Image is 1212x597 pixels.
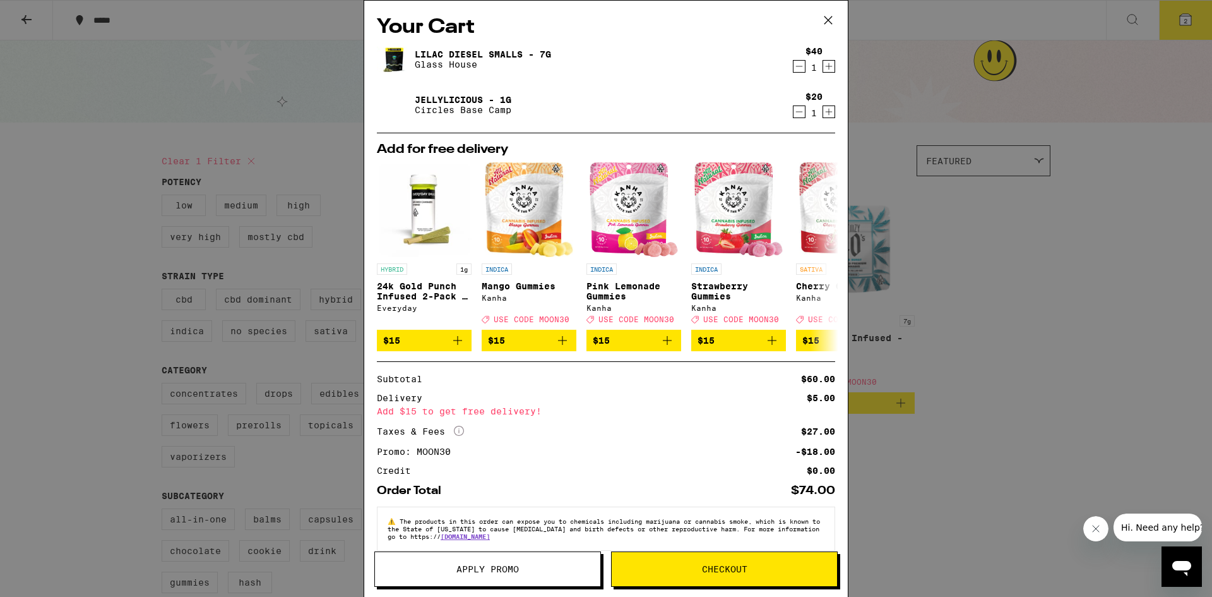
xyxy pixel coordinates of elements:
img: Jellylicious - 1g [377,87,412,123]
button: Decrement [793,106,805,118]
iframe: Close message [1083,516,1108,541]
img: Kanha - Cherry Gummies [799,162,888,257]
p: Mango Gummies [482,281,576,291]
p: Strawberry Gummies [691,281,786,301]
div: -$18.00 [795,447,835,456]
a: Open page for Mango Gummies from Kanha [482,162,576,330]
button: Apply Promo [374,552,601,587]
img: Kanha - Strawberry Gummies [694,162,783,257]
p: Cherry Gummies [796,281,891,291]
img: Lilac Diesel Smalls - 7g [377,42,412,77]
p: 24k Gold Punch Infused 2-Pack - 1g [377,281,472,301]
span: Apply Promo [456,565,519,574]
div: Promo: MOON30 [377,447,460,456]
span: $15 [593,335,610,346]
button: Add to bag [691,330,786,351]
span: USE CODE MOON30 [703,315,779,323]
p: INDICA [482,263,512,275]
div: $40 [805,46,823,56]
button: Checkout [611,552,838,587]
span: $15 [698,335,715,346]
div: Kanha [691,304,786,312]
h2: Your Cart [377,13,835,42]
span: The products in this order can expose you to chemicals including marijuana or cannabis smoke, whi... [388,517,820,540]
span: $15 [488,335,505,346]
span: USE CODE MOON30 [494,315,569,323]
a: Open page for Cherry Gummies from Kanha [796,162,891,330]
h2: Add for free delivery [377,143,835,156]
div: Order Total [377,485,450,497]
div: Kanha [796,294,891,302]
div: $74.00 [791,485,835,497]
span: $15 [802,335,819,346]
a: Open page for Strawberry Gummies from Kanha [691,162,786,330]
a: [DOMAIN_NAME] [441,533,490,540]
button: Add to bag [377,330,472,351]
img: Kanha - Pink Lemonade Gummies [590,162,678,257]
div: 1 [805,63,823,73]
div: Credit [377,466,420,475]
button: Decrement [793,60,805,73]
div: Delivery [377,394,431,402]
span: USE CODE MOON30 [808,315,884,323]
div: 1 [805,108,823,118]
button: Increment [823,60,835,73]
span: USE CODE MOON30 [598,315,674,323]
img: Kanha - Mango Gummies [485,162,573,257]
button: Add to bag [586,330,681,351]
p: SATIVA [796,263,826,275]
img: Everyday - 24k Gold Punch Infused 2-Pack - 1g [377,162,472,257]
p: INDICA [691,263,722,275]
p: Pink Lemonade Gummies [586,281,681,301]
iframe: Message from company [1114,514,1202,541]
button: Increment [823,106,835,118]
p: 1g [456,263,472,275]
button: Add to bag [482,330,576,351]
div: Kanha [482,294,576,302]
div: $20 [805,92,823,102]
span: ⚠️ [388,517,400,525]
div: Add $15 to get free delivery! [377,407,835,416]
p: Circles Base Camp [415,105,511,115]
div: Kanha [586,304,681,312]
iframe: Button to launch messaging window [1161,546,1202,587]
span: $15 [383,335,400,346]
div: Everyday [377,304,472,312]
div: $5.00 [807,394,835,402]
div: $0.00 [807,466,835,475]
span: Checkout [702,565,747,574]
a: Lilac Diesel Smalls - 7g [415,49,551,59]
button: Add to bag [796,330,891,351]
a: Open page for 24k Gold Punch Infused 2-Pack - 1g from Everyday [377,162,472,330]
a: Open page for Pink Lemonade Gummies from Kanha [586,162,681,330]
p: INDICA [586,263,617,275]
div: $27.00 [801,427,835,436]
p: Glass House [415,59,551,69]
a: Jellylicious - 1g [415,95,511,105]
span: Hi. Need any help? [8,9,91,19]
div: Taxes & Fees [377,426,464,437]
div: $60.00 [801,375,835,383]
div: Subtotal [377,375,431,383]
